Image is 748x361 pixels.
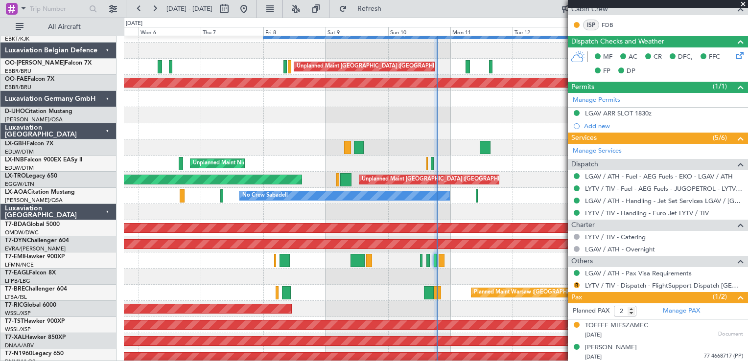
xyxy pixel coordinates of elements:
a: FDB [602,21,624,29]
a: WSSL/XSP [5,310,31,317]
a: T7-BDAGlobal 5000 [5,222,60,227]
a: LGAV / ATH - Handling - Jet Set Services LGAV / [GEOGRAPHIC_DATA] [585,197,743,205]
a: LFMN/NCE [5,261,34,269]
span: DFC, [678,52,693,62]
a: EVRA/[PERSON_NAME] [5,245,66,252]
a: EDLW/DTM [5,148,34,156]
span: Services [571,133,597,144]
span: T7-DYN [5,238,27,244]
a: LX-INBFalcon 900EX EASy II [5,157,82,163]
div: Sat 9 [326,27,388,36]
label: Planned PAX [573,306,609,316]
span: Dispatch [571,159,598,170]
a: T7-TSTHawker 900XP [5,318,65,324]
a: LYTV / TIV - Handling - Euro Jet LYTV / TIV [585,209,709,217]
button: All Aircraft [11,19,106,35]
a: EBBR/BRU [5,68,31,75]
span: CR [654,52,662,62]
a: LX-TROLegacy 650 [5,173,57,179]
a: [PERSON_NAME]/QSA [5,116,63,123]
span: T7-EAGL [5,270,29,276]
span: FFC [709,52,720,62]
a: LGAV / ATH - Fuel - AEG Fuels - EKO - LGAV / ATH [585,172,733,180]
a: T7-EMIHawker 900XP [5,254,65,260]
span: OO-FAE [5,76,27,82]
div: Tue 12 [513,27,575,36]
a: Manage PAX [663,306,700,316]
span: DP [627,67,635,76]
a: LX-AOACitation Mustang [5,189,75,195]
a: T7-EAGLFalcon 8X [5,270,56,276]
a: T7-BREChallenger 604 [5,286,67,292]
span: LX-AOA [5,189,27,195]
div: [PERSON_NAME] [585,343,637,353]
div: Add new [584,122,743,130]
span: Charter [571,220,595,231]
div: Mon 11 [450,27,513,36]
span: Others [571,256,593,267]
a: LGAV / ATH - Overnight [585,245,655,253]
div: Thu 7 [201,27,263,36]
span: [DATE] - [DATE] [166,4,212,13]
div: No Crew Sabadell [242,188,288,203]
div: TOFFEE MIESZAMEC [585,321,648,331]
a: WSSL/XSP [5,326,31,333]
div: Unplanned Maint [GEOGRAPHIC_DATA] ([GEOGRAPHIC_DATA]) [362,172,523,187]
div: LGAV ARR SLOT 1830z [585,109,652,117]
div: [DATE] [126,20,142,28]
a: D-IJHOCitation Mustang [5,109,72,114]
span: AC [629,52,637,62]
a: EBKT/KJK [5,35,29,43]
a: LYTV / TIV - Catering [585,233,646,241]
a: [PERSON_NAME]/QSA [5,197,63,204]
a: OMDW/DWC [5,229,39,236]
a: LGAV / ATH - Pax Visa Requirements [585,269,692,277]
div: Planned Maint Warsaw ([GEOGRAPHIC_DATA]) [474,285,592,300]
a: T7-RICGlobal 6000 [5,302,56,308]
span: LX-INB [5,157,24,163]
button: Refresh [334,1,393,17]
a: EDLW/DTM [5,164,34,172]
a: OO-[PERSON_NAME]Falcon 7X [5,60,92,66]
span: (5/6) [713,133,727,143]
div: Fri 8 [263,27,326,36]
span: T7-XAL [5,335,25,340]
span: Cabin Crew [571,4,608,15]
span: Pax [571,292,582,303]
div: Unplanned Maint Nice ([GEOGRAPHIC_DATA]) [193,156,309,171]
span: 77 4668717 (PP) [704,352,743,361]
a: EBBR/BRU [5,84,31,91]
a: OO-FAEFalcon 7X [5,76,54,82]
input: Trip Number [30,1,86,16]
a: LFPB/LBG [5,277,30,285]
span: T7-N1960 [5,351,32,357]
a: LTBA/ISL [5,293,27,301]
span: T7-RIC [5,302,23,308]
span: FP [603,67,610,76]
span: [DATE] [585,331,602,338]
span: T7-BDA [5,222,26,227]
span: OO-[PERSON_NAME] [5,60,65,66]
a: EGGW/LTN [5,180,34,188]
a: T7-DYNChallenger 604 [5,238,69,244]
span: Dispatch Checks and Weather [571,36,664,47]
a: Manage Services [573,146,622,156]
div: Sun 10 [388,27,450,36]
span: Refresh [349,5,390,12]
div: Wed 6 [139,27,201,36]
a: LYTV / TIV - Fuel - AEG Fuels - JUGOPETROL - LYTV / TIV [585,184,743,193]
span: T7-TST [5,318,24,324]
a: LX-GBHFalcon 7X [5,141,53,147]
button: R [574,282,580,288]
span: D-IJHO [5,109,25,114]
span: Document [718,330,743,338]
span: (1/2) [713,292,727,302]
span: LX-GBH [5,141,26,147]
a: Manage Permits [573,95,620,105]
div: ISP [583,20,599,30]
span: MF [603,52,612,62]
a: DNAA/ABV [5,342,34,349]
span: All Aircraft [25,23,103,30]
div: Unplanned Maint [GEOGRAPHIC_DATA] ([GEOGRAPHIC_DATA] National) [297,59,481,74]
span: T7-BRE [5,286,25,292]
